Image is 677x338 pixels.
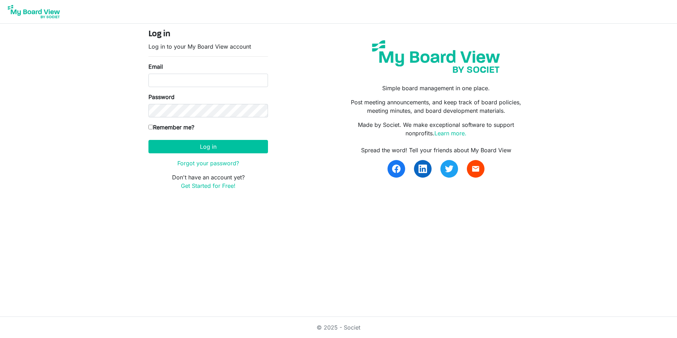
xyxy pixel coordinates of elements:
img: facebook.svg [392,165,401,173]
div: Spread the word! Tell your friends about My Board View [344,146,529,154]
img: twitter.svg [445,165,453,173]
img: My Board View Logo [6,3,62,20]
span: email [471,165,480,173]
a: © 2025 - Societ [317,324,360,331]
p: Log in to your My Board View account [148,42,268,51]
input: Remember me? [148,125,153,129]
a: Forgot your password? [177,160,239,167]
img: my-board-view-societ.svg [367,35,505,78]
a: Learn more. [434,130,466,137]
label: Remember me? [148,123,194,131]
a: Get Started for Free! [181,182,236,189]
p: Simple board management in one place. [344,84,529,92]
p: Post meeting announcements, and keep track of board policies, meeting minutes, and board developm... [344,98,529,115]
p: Don't have an account yet? [148,173,268,190]
h4: Log in [148,29,268,39]
a: email [467,160,484,178]
img: linkedin.svg [419,165,427,173]
label: Password [148,93,175,101]
label: Email [148,62,163,71]
p: Made by Societ. We make exceptional software to support nonprofits. [344,121,529,137]
button: Log in [148,140,268,153]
